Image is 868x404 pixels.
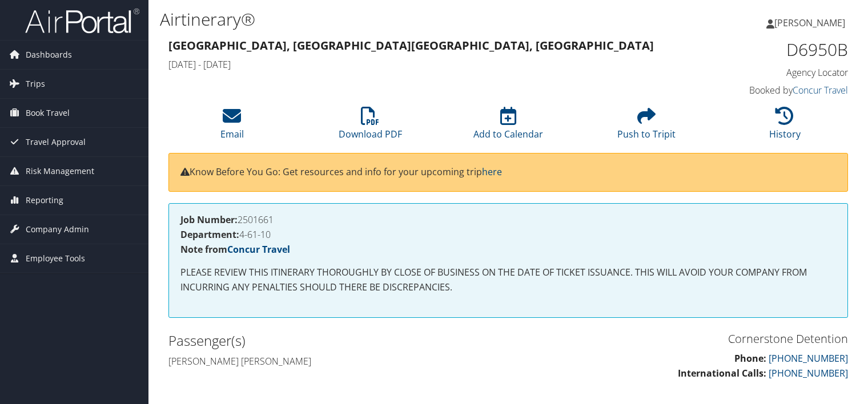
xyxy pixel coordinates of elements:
[26,70,45,98] span: Trips
[517,331,848,347] h3: Cornerstone Detention
[482,165,502,178] a: here
[180,265,836,294] p: PLEASE REVIEW THIS ITINERARY THOROUGHLY BY CLOSE OF BUSINESS ON THE DATE OF TICKET ISSUANCE. THIS...
[168,38,654,53] strong: [GEOGRAPHIC_DATA], [GEOGRAPHIC_DATA] [GEOGRAPHIC_DATA], [GEOGRAPHIC_DATA]
[227,243,290,256] a: Concur Travel
[180,213,238,226] strong: Job Number:
[26,41,72,69] span: Dashboards
[473,113,543,140] a: Add to Calendar
[168,355,500,367] h4: [PERSON_NAME] [PERSON_NAME]
[617,113,676,140] a: Push to Tripit
[25,7,139,34] img: airportal-logo.png
[339,113,402,140] a: Download PDF
[691,84,848,96] h4: Booked by
[734,352,766,365] strong: Phone:
[793,84,848,96] a: Concur Travel
[220,113,244,140] a: Email
[168,58,674,71] h4: [DATE] - [DATE]
[26,215,89,244] span: Company Admin
[160,7,624,31] h1: Airtinerary®
[26,186,63,215] span: Reporting
[769,113,801,140] a: History
[180,165,836,180] p: Know Before You Go: Get resources and info for your upcoming trip
[678,367,766,379] strong: International Calls:
[774,17,845,29] span: [PERSON_NAME]
[168,331,500,350] h2: Passenger(s)
[766,6,857,40] a: [PERSON_NAME]
[769,352,848,365] a: [PHONE_NUMBER]
[180,215,836,224] h4: 2501661
[26,157,94,185] span: Risk Management
[180,243,290,256] strong: Note from
[769,367,848,379] a: [PHONE_NUMBER]
[26,128,86,156] span: Travel Approval
[180,230,836,239] h4: 4-61-10
[691,38,848,62] h1: D6950B
[26,244,85,273] span: Employee Tools
[26,99,70,127] span: Book Travel
[180,228,239,241] strong: Department:
[691,66,848,79] h4: Agency Locator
